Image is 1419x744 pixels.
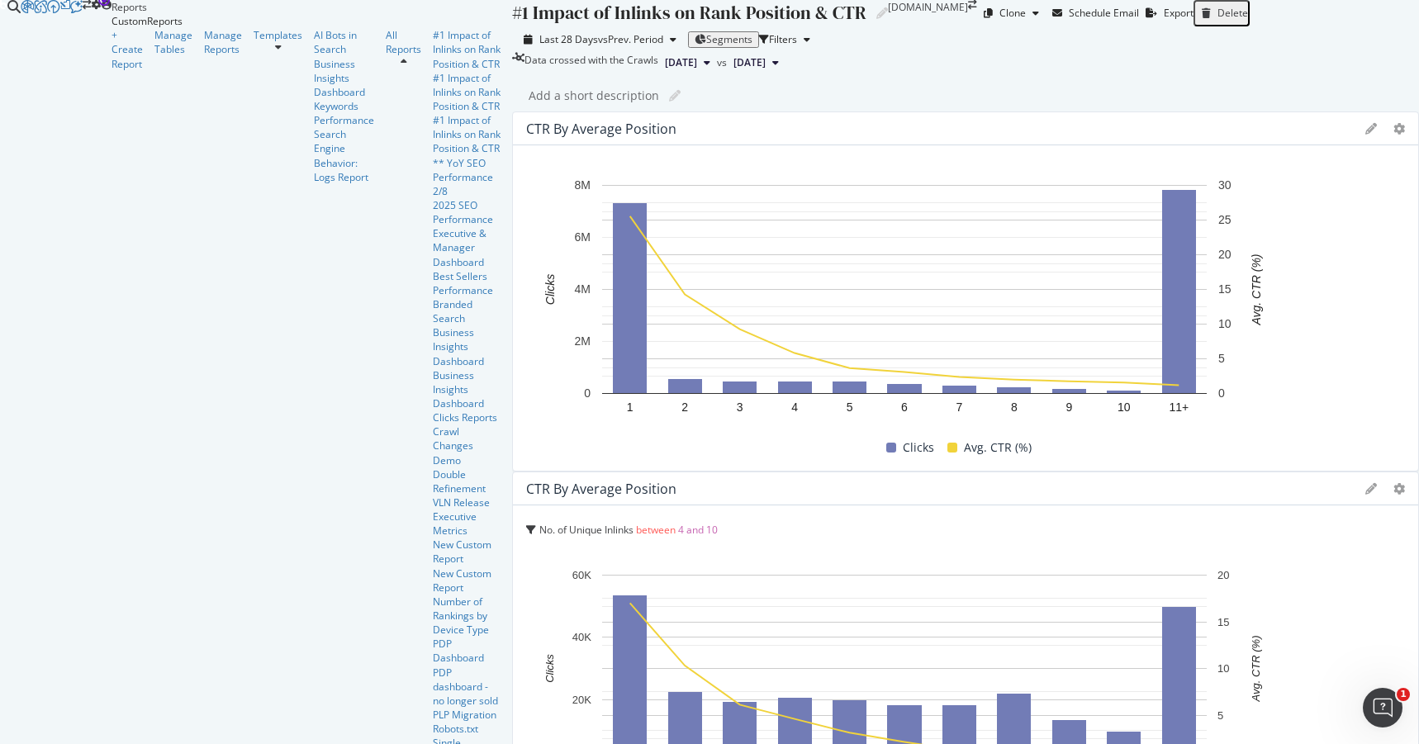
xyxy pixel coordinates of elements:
[1218,318,1232,331] text: 10
[1397,688,1410,701] span: 1
[1217,7,1248,19] div: Delete
[524,53,658,73] div: Data crossed with the Crawls
[433,467,501,509] a: Double Refinement VLN Release
[1069,6,1139,20] div: Schedule Email
[204,28,242,56] div: Manage Reports
[575,179,591,192] text: 8M
[433,269,501,297] a: Best Sellers Performance
[1011,400,1018,414] text: 8
[575,231,591,244] text: 6M
[433,424,501,453] a: Crawl Changes
[154,28,192,56] a: Manage Tables
[112,28,143,70] a: + Create Report
[727,53,785,73] button: [DATE]
[433,297,501,325] a: Branded Search
[1164,6,1194,20] div: Export
[386,28,421,56] a: All Reports
[543,274,557,305] text: Clicks
[529,88,659,104] div: Add a short description
[572,694,591,706] text: 20K
[433,71,501,113] a: #1 Impact of Inlinks on Rank Position & CTR
[314,28,374,56] a: AI Bots in Search
[1218,283,1232,296] text: 15
[769,32,797,46] div: Filters
[433,453,501,467] a: Demo
[681,400,688,414] text: 2
[627,400,634,414] text: 1
[737,400,743,414] text: 3
[847,400,853,414] text: 5
[1218,249,1232,262] text: 20
[876,7,888,19] i: Edit report name
[433,368,501,410] a: Business Insights Dashboard
[1218,179,1232,192] text: 30
[759,26,817,53] button: Filters
[956,400,963,414] text: 7
[433,156,501,184] a: ** YoY SEO Performance
[433,637,501,665] a: PDP Dashboard
[572,632,591,644] text: 40K
[512,31,688,47] button: Last 28 DaysvsPrev. Period
[1217,709,1223,722] text: 5
[433,198,501,269] a: 2025 SEO Performance Executive & Manager Dashboard
[433,595,501,637] a: Number of Rankings by Device Type
[584,387,591,400] text: 0
[1217,662,1229,675] text: 10
[433,509,501,538] a: Executive Metrics
[433,666,501,708] a: PDP dashboard - no longer sold
[314,127,374,184] a: Search Engine Behavior: Logs Report
[903,438,934,457] span: Clicks
[1363,688,1402,727] iframe: Intercom live chat
[433,538,501,566] a: New Custom Report
[1250,636,1262,703] text: Avg. CTR (%)
[112,14,512,28] div: CustomReports
[433,566,501,595] a: New Custom Report
[572,569,591,581] text: 60K
[433,722,501,736] a: Robots.txt
[314,99,374,127] div: Keywords Performance
[1218,387,1225,400] text: 0
[526,121,676,137] div: CTR By Average Position
[433,410,501,424] a: Clicks Reports
[678,523,718,537] span: 4 and 10
[433,325,501,367] div: Business Insights Dashboard
[526,177,1282,438] svg: A chart.
[717,55,727,69] span: vs
[254,28,302,42] a: Templates
[314,57,374,99] a: Business Insights Dashboard
[433,28,501,70] a: #1 Impact of Inlinks on Rank Position & CTR
[1169,400,1189,414] text: 11+
[706,32,752,46] span: Segments
[575,335,591,348] text: 2M
[433,113,501,155] div: #1 Impact of Inlinks on Rank Position & CTR
[791,400,798,414] text: 4
[1250,254,1263,326] text: Avg. CTR (%)
[688,31,759,48] button: Segments
[539,32,598,46] span: Last 28 Days
[636,523,676,537] span: between
[526,481,676,497] div: CTR By Average Position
